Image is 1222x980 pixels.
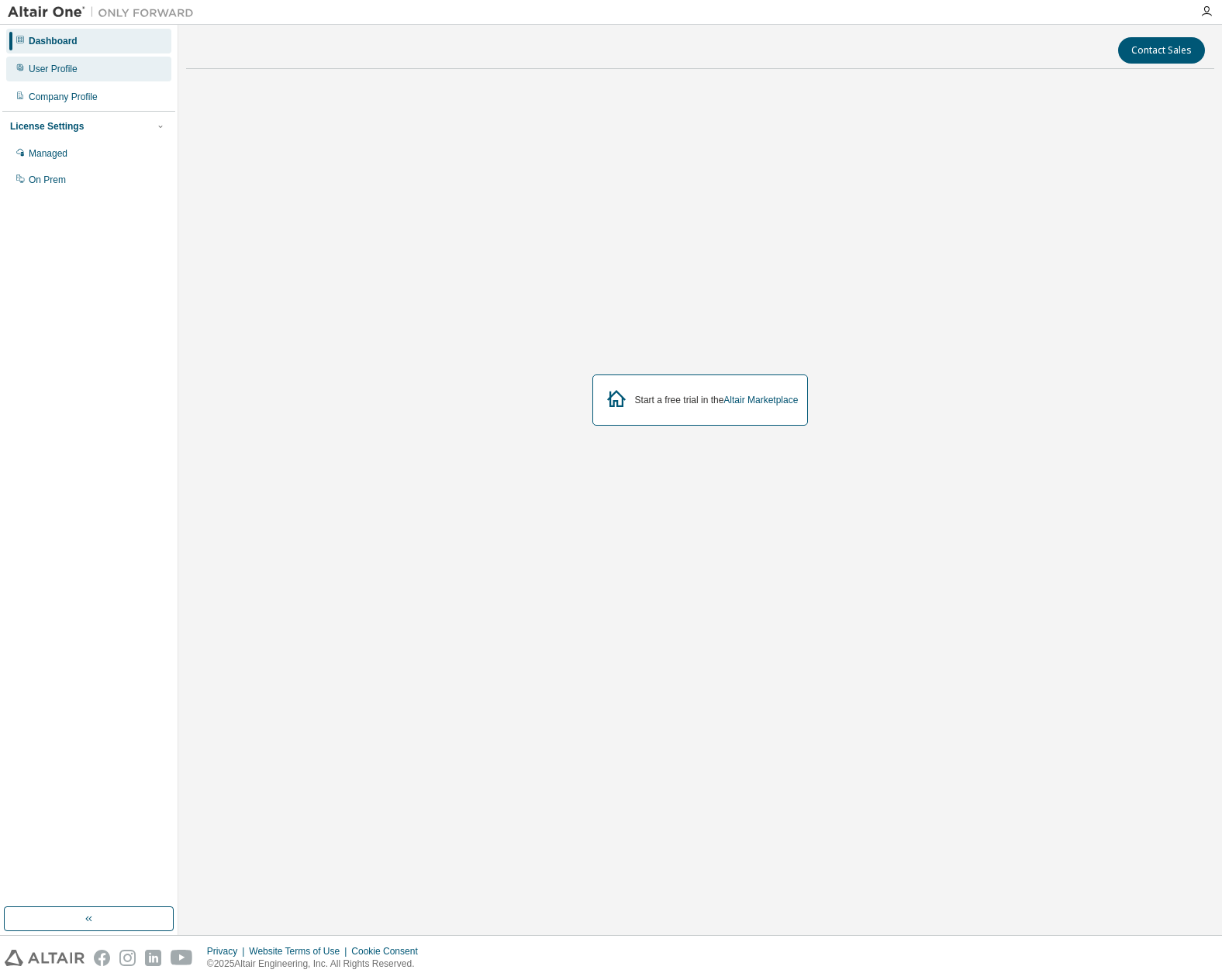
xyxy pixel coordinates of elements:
img: Altair One [8,5,202,20]
div: Privacy [207,945,249,958]
img: instagram.svg [119,950,136,966]
div: Website Terms of Use [249,945,351,958]
a: Altair Marketplace [723,395,798,405]
img: facebook.svg [94,950,110,966]
div: Dashboard [29,35,78,47]
img: altair_logo.svg [5,950,85,966]
div: User Profile [29,63,78,75]
p: © 2025 Altair Engineering, Inc. All Rights Reserved. [207,958,427,971]
div: License Settings [10,120,84,133]
img: youtube.svg [171,950,193,966]
button: Contact Sales [1118,37,1205,64]
div: Start a free trial in the [635,394,799,406]
div: Cookie Consent [351,945,426,958]
div: On Prem [29,174,66,186]
div: Company Profile [29,91,98,103]
img: linkedin.svg [145,950,161,966]
div: Managed [29,147,67,160]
